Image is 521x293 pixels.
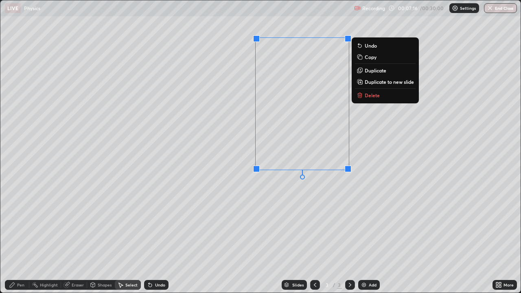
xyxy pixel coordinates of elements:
img: add-slide-button [361,282,367,288]
div: Undo [155,283,165,287]
img: class-settings-icons [452,5,458,11]
p: Duplicate to new slide [365,79,414,85]
button: Undo [355,41,416,50]
p: Recording [362,5,385,11]
div: Add [369,283,377,287]
div: More [503,283,514,287]
div: Select [125,283,138,287]
button: Duplicate [355,66,416,75]
div: Slides [292,283,304,287]
p: Physics [24,5,40,11]
div: Highlight [40,283,58,287]
p: Delete [365,92,380,98]
div: 3 [323,282,331,287]
div: Shapes [98,283,112,287]
p: Duplicate [365,67,386,74]
p: Undo [365,42,377,49]
div: Eraser [72,283,84,287]
p: Settings [460,6,476,10]
p: Copy [365,54,377,60]
div: Pen [17,283,24,287]
button: Copy [355,52,416,62]
div: 3 [337,281,342,289]
div: / [333,282,335,287]
p: LIVE [7,5,18,11]
img: end-class-cross [487,5,493,11]
button: Delete [355,90,416,100]
button: End Class [484,3,517,13]
img: recording.375f2c34.svg [354,5,361,11]
button: Duplicate to new slide [355,77,416,87]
